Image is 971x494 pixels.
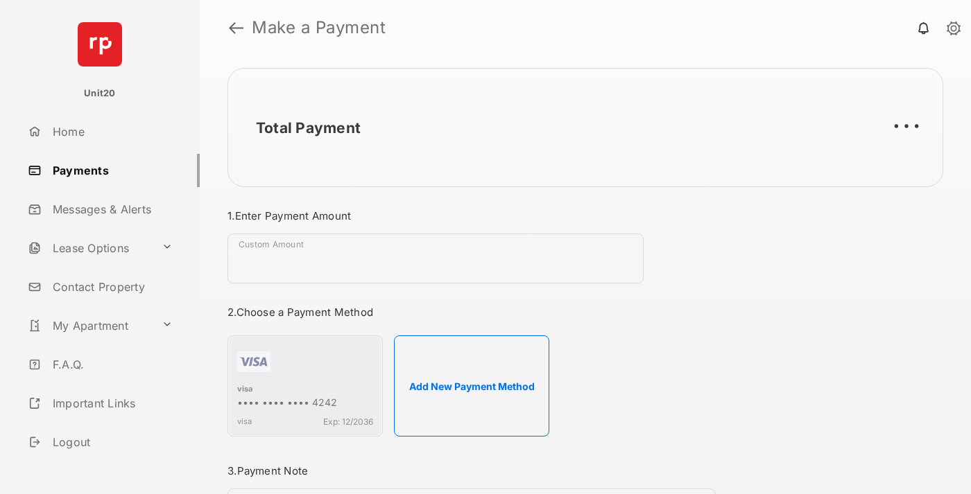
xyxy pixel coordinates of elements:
[22,231,156,265] a: Lease Options
[237,384,373,396] div: visa
[22,348,200,381] a: F.A.Q.
[84,87,116,100] p: Unit20
[252,19,386,36] strong: Make a Payment
[394,335,549,436] button: Add New Payment Method
[22,425,200,459] a: Logout
[256,119,361,136] h2: Total Payment
[22,193,200,226] a: Messages & Alerts
[22,309,156,342] a: My Apartment
[78,22,122,67] img: svg+xml;base64,PHN2ZyB4bWxucz0iaHR0cDovL3d3dy53My5vcmcvMjAwMC9zdmciIHdpZHRoPSI2NCIgaGVpZ2h0PSI2NC...
[22,270,200,303] a: Contact Property
[227,209,716,222] h3: 1. Enter Payment Amount
[227,335,383,436] div: visa•••• •••• •••• 4242visaExp: 12/2036
[22,154,200,187] a: Payments
[237,416,252,427] span: visa
[323,416,373,427] span: Exp: 12/2036
[22,115,200,148] a: Home
[237,396,373,411] div: •••• •••• •••• 4242
[227,306,716,319] h3: 2. Choose a Payment Method
[227,464,716,477] h3: 3. Payment Note
[22,387,178,420] a: Important Links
